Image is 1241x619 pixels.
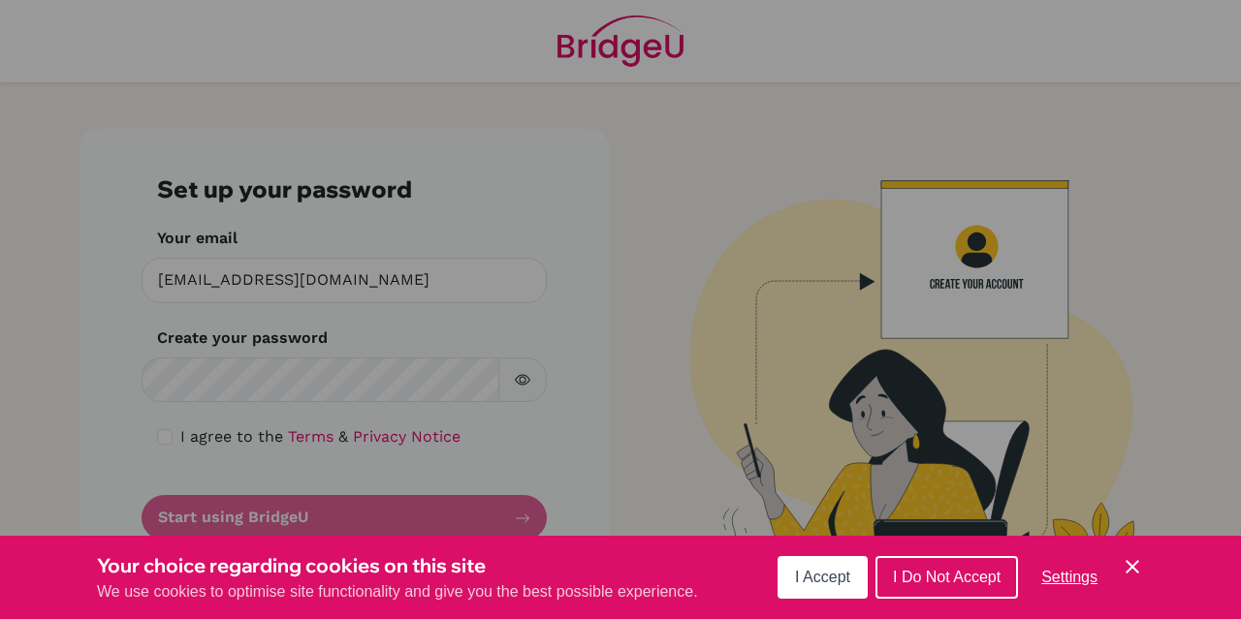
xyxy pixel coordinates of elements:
p: We use cookies to optimise site functionality and give you the best possible experience. [97,580,698,604]
h3: Your choice regarding cookies on this site [97,551,698,580]
span: I Do Not Accept [893,569,1001,585]
button: I Do Not Accept [875,556,1018,599]
span: I Accept [795,569,850,585]
button: Save and close [1121,555,1144,578]
button: I Accept [778,556,868,599]
button: Settings [1026,558,1113,597]
span: Settings [1041,569,1098,585]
